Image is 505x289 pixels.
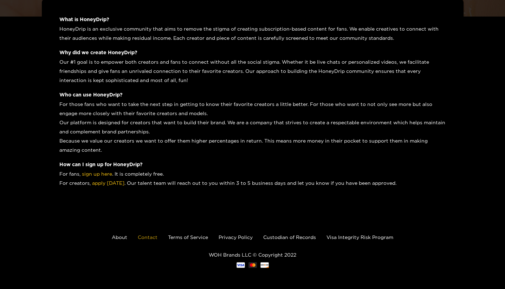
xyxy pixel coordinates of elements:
a: Terms of Service [168,234,208,240]
a: Privacy Policy [219,234,253,240]
h3: What is HoneyDrip? [59,17,446,22]
a: apply [DATE] [92,180,124,186]
a: Visa Integrity Risk Program [326,234,393,240]
h3: Why did we create HoneyDrip? [59,50,446,55]
a: About [112,234,127,240]
p: Our #1 goal is to empower both creators and fans to connect without all the social stigma. Whethe... [59,57,446,85]
a: Contact [138,234,157,240]
h3: How can I sign up for HoneyDrip? [59,162,446,167]
p: HoneyDrip is an exclusive community that aims to remove the stigma of creating subscription-based... [59,24,446,43]
p: For fans, . It is completely free. For creators, . Our talent team will reach out to you within 3... [59,169,446,188]
p: For those fans who want to take the next step in getting to know their favorite creators a little... [59,100,446,155]
a: Custodian of Records [263,234,316,240]
a: sign up here [82,171,112,176]
h3: Who can use HoneyDrip? [59,92,446,97]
